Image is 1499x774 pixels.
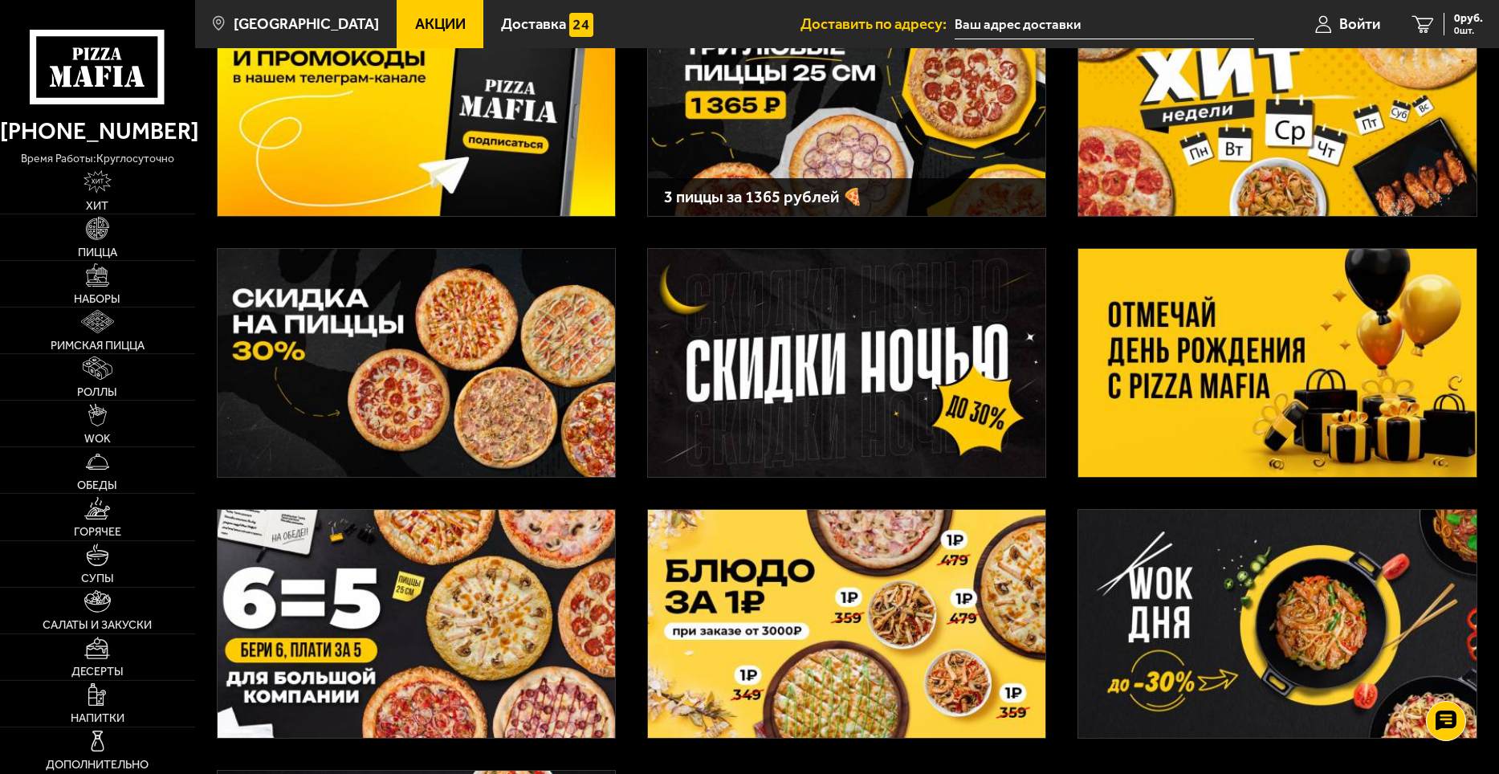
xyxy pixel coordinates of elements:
[1454,26,1483,35] span: 0 шт.
[800,17,955,32] span: Доставить по адресу:
[664,189,1030,205] h3: 3 пиццы за 1365 рублей 🍕
[78,246,117,258] span: Пицца
[74,526,121,537] span: Горячее
[77,479,117,491] span: Обеды
[46,759,149,770] span: Дополнительно
[81,572,114,584] span: Супы
[77,386,117,397] span: Роллы
[234,17,379,32] span: [GEOGRAPHIC_DATA]
[955,10,1254,39] input: Ваш адрес доставки
[569,13,593,36] img: 15daf4d41897b9f0e9f617042186c801.svg
[501,17,566,32] span: Доставка
[415,17,466,32] span: Акции
[71,666,124,677] span: Десерты
[1339,17,1380,32] span: Войти
[71,712,124,723] span: Напитки
[74,293,120,304] span: Наборы
[51,340,145,351] span: Римская пицца
[84,433,111,444] span: WOK
[1454,13,1483,24] span: 0 руб.
[43,619,152,630] span: Салаты и закуски
[86,200,108,211] span: Хит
